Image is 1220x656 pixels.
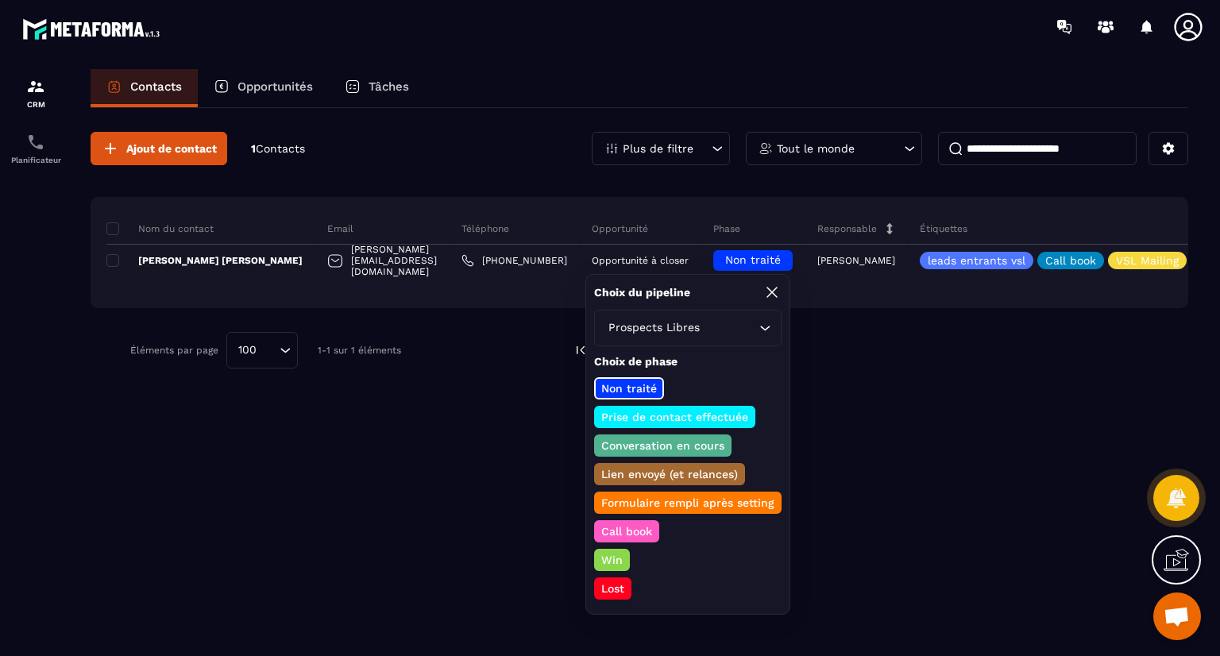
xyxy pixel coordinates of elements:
[198,69,329,107] a: Opportunités
[623,143,693,154] p: Plus de filtre
[318,345,401,356] p: 1-1 sur 1 éléments
[226,332,298,369] div: Search for option
[594,354,782,369] p: Choix de phase
[4,100,68,109] p: CRM
[130,79,182,94] p: Contacts
[262,342,276,359] input: Search for option
[233,342,262,359] span: 100
[4,121,68,176] a: schedulerschedulerPlanificateur
[329,69,425,107] a: Tâches
[1116,255,1179,266] p: VSL Mailing
[26,133,45,152] img: scheduler
[573,343,588,357] img: prev
[461,254,567,267] a: [PHONE_NUMBER]
[594,310,782,346] div: Search for option
[599,581,627,596] p: Lost
[920,222,967,235] p: Étiquettes
[599,380,659,396] p: Non traité
[725,253,781,266] span: Non traité
[599,438,727,453] p: Conversation en cours
[599,495,777,511] p: Formulaire rempli après setting
[928,255,1025,266] p: leads entrants vsl
[106,254,303,267] p: [PERSON_NAME] [PERSON_NAME]
[4,65,68,121] a: formationformationCRM
[592,222,648,235] p: Opportunité
[599,466,740,482] p: Lien envoyé (et relances)
[703,319,755,337] input: Search for option
[369,79,409,94] p: Tâches
[599,552,625,568] p: Win
[26,77,45,96] img: formation
[106,222,214,235] p: Nom du contact
[817,222,877,235] p: Responsable
[592,255,689,266] p: Opportunité à closer
[256,142,305,155] span: Contacts
[604,319,703,337] span: Prospects Libres
[237,79,313,94] p: Opportunités
[91,69,198,107] a: Contacts
[130,345,218,356] p: Éléments par page
[461,222,509,235] p: Téléphone
[327,222,353,235] p: Email
[777,143,855,154] p: Tout le monde
[126,141,217,156] span: Ajout de contact
[599,523,654,539] p: Call book
[594,285,690,300] p: Choix du pipeline
[4,156,68,164] p: Planificateur
[817,255,895,266] p: [PERSON_NAME]
[1153,592,1201,640] div: Ouvrir le chat
[1045,255,1096,266] p: Call book
[22,14,165,44] img: logo
[251,141,305,156] p: 1
[91,132,227,165] button: Ajout de contact
[713,222,740,235] p: Phase
[599,409,751,425] p: Prise de contact effectuée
